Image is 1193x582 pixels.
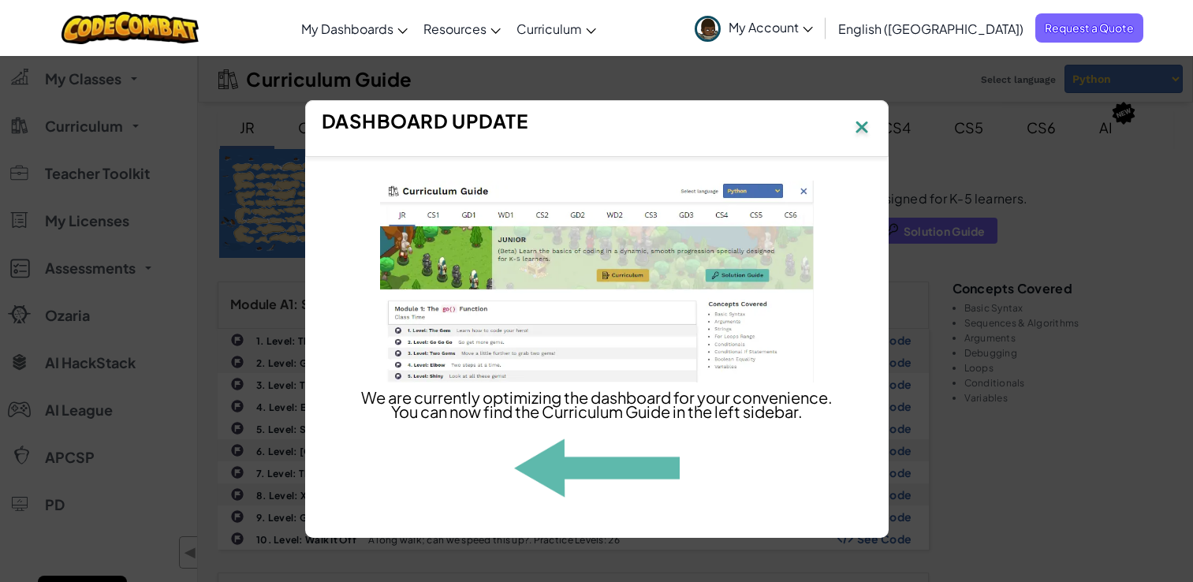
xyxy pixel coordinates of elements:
[830,7,1031,50] a: English ([GEOGRAPHIC_DATA])
[380,181,814,382] img: Dashboard Update
[423,21,487,37] span: Resources
[509,7,604,50] a: Curriculum
[360,390,833,419] p: We are currently optimizing the dashboard for your convenience. You can now find the Curriculum G...
[838,21,1023,37] span: English ([GEOGRAPHIC_DATA])
[322,109,528,132] span: Dashboard Update
[1035,13,1143,43] a: Request a Quote
[416,7,509,50] a: Resources
[695,16,721,42] img: avatar
[293,7,416,50] a: My Dashboards
[687,3,821,53] a: My Account
[729,19,813,35] span: My Account
[852,117,872,140] img: IconClose.svg
[514,438,680,498] img: Dashboard Update
[516,21,582,37] span: Curriculum
[301,21,393,37] span: My Dashboards
[62,12,199,44] img: CodeCombat logo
